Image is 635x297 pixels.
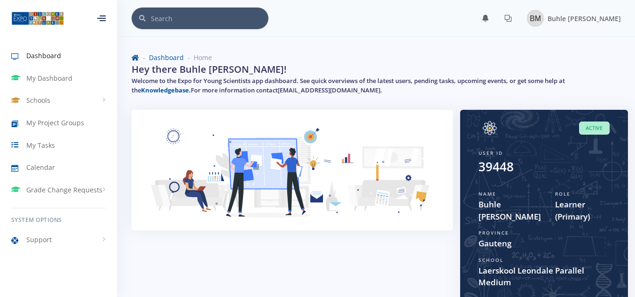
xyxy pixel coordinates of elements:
[579,122,610,135] span: Active
[132,53,621,62] nav: breadcrumb
[26,162,55,172] span: Calendar
[555,190,571,197] span: Role
[132,76,621,95] h5: Welcome to the Expo for Young Scientists app dashboard. See quick overviews of the latest users, ...
[548,14,621,23] span: Buhle [PERSON_NAME]
[11,11,64,26] img: ...
[478,198,541,222] span: Buhle [PERSON_NAME]
[26,73,72,83] span: My Dashboard
[478,190,496,197] span: Name
[478,158,514,176] div: 39448
[555,198,610,222] span: Learner (Primary)
[149,53,184,62] a: Dashboard
[26,95,50,105] span: Schools
[26,140,55,150] span: My Tasks
[143,121,442,234] img: Learner
[278,86,380,94] a: [EMAIL_ADDRESS][DOMAIN_NAME]
[478,150,503,156] span: User ID
[151,8,268,29] input: Search
[26,51,61,61] span: Dashboard
[141,86,191,94] a: Knowledgebase.
[478,265,610,289] span: Laerskool Leondale Parallel Medium
[132,62,287,76] h2: Hey there Buhle [PERSON_NAME]!
[26,185,102,195] span: Grade Change Requests
[11,216,106,224] h6: System Options
[184,53,212,62] li: Home
[527,10,544,27] img: Image placeholder
[26,235,52,244] span: Support
[519,8,621,29] a: Image placeholder Buhle [PERSON_NAME]
[26,118,84,128] span: My Project Groups
[478,229,509,236] span: Province
[478,121,501,135] img: Image placeholder
[478,257,503,263] span: School
[478,237,610,250] span: Gauteng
